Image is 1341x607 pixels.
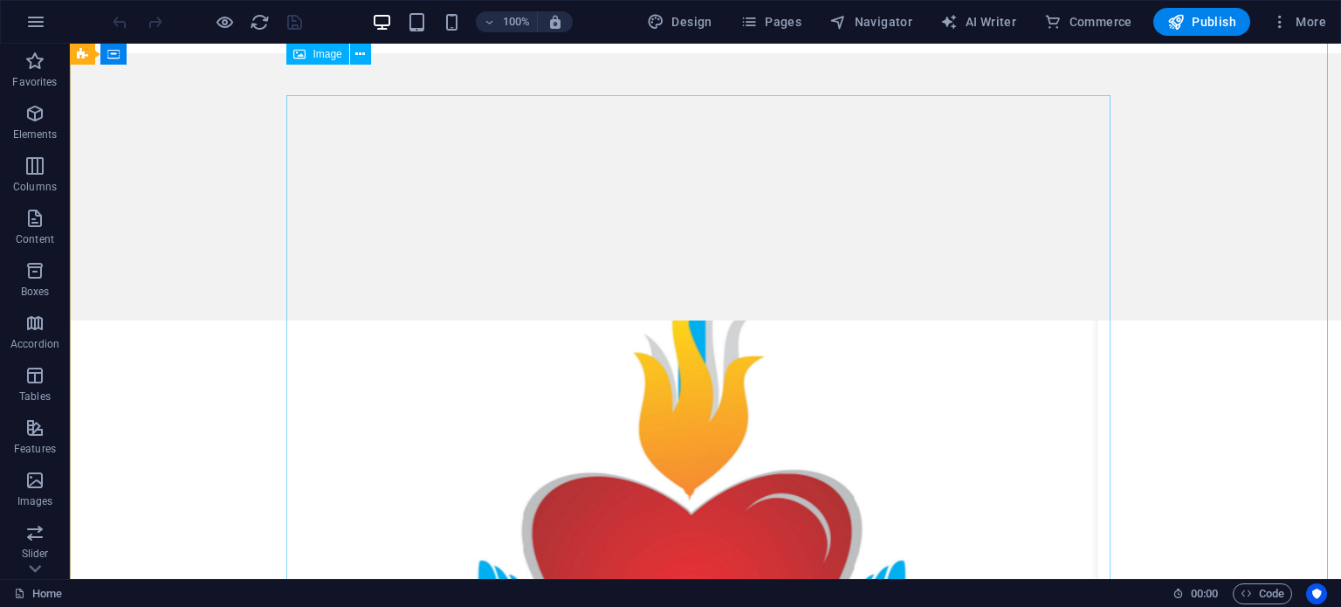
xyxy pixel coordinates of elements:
[502,11,530,32] h6: 100%
[740,13,801,31] span: Pages
[19,390,51,404] p: Tables
[640,8,719,36] button: Design
[640,8,719,36] div: Design (Ctrl+Alt+Y)
[933,8,1023,36] button: AI Writer
[1306,583,1327,604] button: Usercentrics
[249,11,270,32] button: reload
[1044,13,1132,31] span: Commerce
[21,285,50,299] p: Boxes
[1191,583,1218,604] span: 00 00
[1241,583,1284,604] span: Code
[1203,587,1206,600] span: :
[16,232,54,246] p: Content
[1167,13,1236,31] span: Publish
[12,75,57,89] p: Favorites
[1271,13,1326,31] span: More
[13,180,57,194] p: Columns
[13,128,58,141] p: Elements
[14,442,56,456] p: Features
[313,49,341,59] span: Image
[14,583,62,604] a: Click to cancel selection. Double-click to open Pages
[250,12,270,32] i: Reload page
[17,494,53,508] p: Images
[940,13,1016,31] span: AI Writer
[1037,8,1139,36] button: Commerce
[733,8,808,36] button: Pages
[10,337,59,351] p: Accordion
[1233,583,1292,604] button: Code
[476,11,538,32] button: 100%
[1153,8,1250,36] button: Publish
[829,13,912,31] span: Navigator
[822,8,919,36] button: Navigator
[647,13,712,31] span: Design
[1264,8,1333,36] button: More
[22,547,49,561] p: Slider
[1173,583,1219,604] h6: Session time
[214,11,235,32] button: Click here to leave preview mode and continue editing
